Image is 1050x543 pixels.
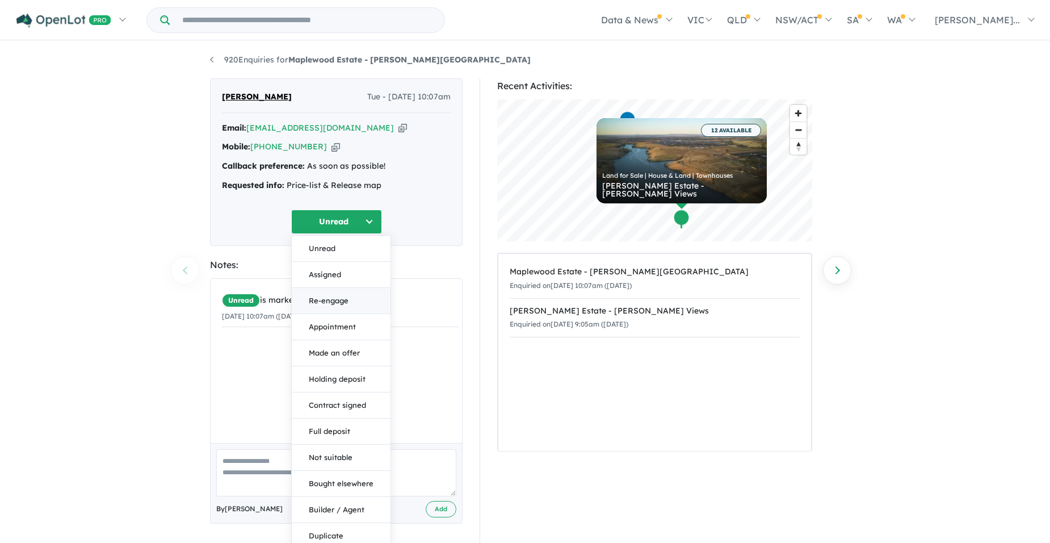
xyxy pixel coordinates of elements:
[510,265,800,279] div: Maplewood Estate - [PERSON_NAME][GEOGRAPHIC_DATA]
[222,312,303,320] small: [DATE] 10:07am ([DATE])
[673,209,690,230] div: Map marker
[291,210,382,234] button: Unread
[426,501,456,517] button: Add
[222,294,459,307] div: is marked.
[619,111,636,132] div: Map marker
[292,314,390,340] button: Appointment
[210,53,840,67] nav: breadcrumb
[222,294,260,307] span: Unread
[597,118,767,203] a: 12 AVAILABLE Land for Sale | House & Land | Townhouses [PERSON_NAME] Estate - [PERSON_NAME] Views
[216,503,283,515] span: By [PERSON_NAME]
[510,260,800,299] a: Maplewood Estate - [PERSON_NAME][GEOGRAPHIC_DATA]Enquiried on[DATE] 10:07am ([DATE])
[222,90,292,104] span: [PERSON_NAME]
[292,236,390,262] button: Unread
[222,180,284,190] strong: Requested info:
[510,298,800,338] a: [PERSON_NAME] Estate - [PERSON_NAME] ViewsEnquiried on[DATE] 9:05am ([DATE])
[222,141,250,152] strong: Mobile:
[222,161,305,171] strong: Callback preference:
[790,122,807,138] button: Zoom out
[292,262,390,288] button: Assigned
[790,122,807,138] span: Zoom out
[602,173,761,179] div: Land for Sale | House & Land | Townhouses
[398,122,407,134] button: Copy
[172,8,442,32] input: Try estate name, suburb, builder or developer
[222,123,246,133] strong: Email:
[497,99,812,241] canvas: Map
[935,14,1020,26] span: [PERSON_NAME]...
[246,123,394,133] a: [EMAIL_ADDRESS][DOMAIN_NAME]
[292,471,390,497] button: Bought elsewhere
[510,304,800,318] div: [PERSON_NAME] Estate - [PERSON_NAME] Views
[250,141,327,152] a: [PHONE_NUMBER]
[292,366,390,392] button: Holding deposit
[510,281,632,290] small: Enquiried on [DATE] 10:07am ([DATE])
[292,288,390,314] button: Re-engage
[790,139,807,154] span: Reset bearing to north
[210,257,463,273] div: Notes:
[331,141,340,153] button: Copy
[288,55,531,65] strong: Maplewood Estate - [PERSON_NAME][GEOGRAPHIC_DATA]
[367,90,451,104] span: Tue - [DATE] 10:07am
[292,340,390,366] button: Made an offer
[790,105,807,122] button: Zoom in
[222,160,451,173] div: As soon as possible!
[510,320,628,328] small: Enquiried on [DATE] 9:05am ([DATE])
[292,445,390,471] button: Not suitable
[701,124,761,137] span: 12 AVAILABLE
[210,55,531,65] a: 920Enquiries forMaplewood Estate - [PERSON_NAME][GEOGRAPHIC_DATA]
[222,179,451,193] div: Price-list & Release map
[16,14,111,28] img: Openlot PRO Logo White
[497,78,812,94] div: Recent Activities:
[602,182,761,198] div: [PERSON_NAME] Estate - [PERSON_NAME] Views
[790,138,807,154] button: Reset bearing to north
[292,419,390,445] button: Full deposit
[292,497,390,523] button: Builder / Agent
[292,392,390,419] button: Contract signed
